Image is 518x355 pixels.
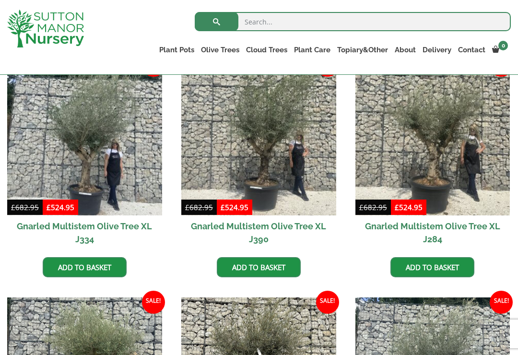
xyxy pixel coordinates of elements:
[11,202,15,212] span: £
[391,43,419,57] a: About
[181,60,336,215] img: Gnarled Multistem Olive Tree XL J390
[217,257,301,277] a: Add to basket: “Gnarled Multistem Olive Tree XL J390”
[395,202,399,212] span: £
[185,202,189,212] span: £
[419,43,455,57] a: Delivery
[359,202,364,212] span: £
[490,291,513,314] span: Sale!
[498,41,508,50] span: 0
[195,12,511,31] input: Search...
[243,43,291,57] a: Cloud Trees
[355,60,510,215] img: Gnarled Multistem Olive Tree XL J284
[395,202,423,212] bdi: 524.95
[334,43,391,57] a: Topiary&Other
[142,291,165,314] span: Sale!
[359,202,387,212] bdi: 682.95
[185,202,213,212] bdi: 682.95
[390,257,474,277] a: Add to basket: “Gnarled Multistem Olive Tree XL J284”
[316,291,339,314] span: Sale!
[7,60,162,215] img: Gnarled Multistem Olive Tree XL J334
[7,60,162,250] a: Sale! Gnarled Multistem Olive Tree XL J334
[7,10,84,47] img: logo
[47,202,51,212] span: £
[11,202,39,212] bdi: 682.95
[455,43,489,57] a: Contact
[221,202,248,212] bdi: 524.95
[198,43,243,57] a: Olive Trees
[355,60,510,250] a: Sale! Gnarled Multistem Olive Tree XL J284
[47,202,74,212] bdi: 524.95
[489,43,511,57] a: 0
[43,257,127,277] a: Add to basket: “Gnarled Multistem Olive Tree XL J334”
[221,202,225,212] span: £
[291,43,334,57] a: Plant Care
[181,215,336,250] h2: Gnarled Multistem Olive Tree XL J390
[156,43,198,57] a: Plant Pots
[355,215,510,250] h2: Gnarled Multistem Olive Tree XL J284
[181,60,336,250] a: Sale! Gnarled Multistem Olive Tree XL J390
[7,215,162,250] h2: Gnarled Multistem Olive Tree XL J334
